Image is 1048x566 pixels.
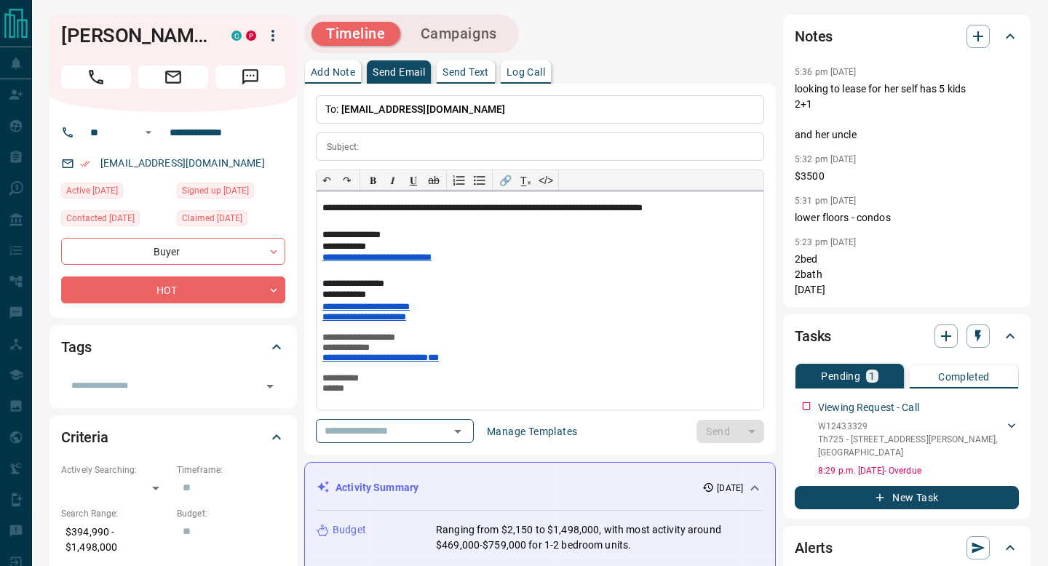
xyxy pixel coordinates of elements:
p: 8:29 p.m. [DATE] - Overdue [818,464,1019,477]
a: [EMAIL_ADDRESS][DOMAIN_NAME] [100,157,265,169]
button: ↶ [317,170,337,191]
button: T̲ₓ [515,170,536,191]
button: 🔗 [495,170,515,191]
button: </> [536,170,556,191]
span: Email [138,65,208,89]
p: Activity Summary [336,480,418,495]
div: HOT [61,276,285,303]
div: condos.ca [231,31,242,41]
div: Buyer [61,238,285,265]
div: Criteria [61,420,285,455]
button: Open [448,421,468,442]
p: [DATE] [717,482,743,495]
p: Budget [333,522,366,538]
div: split button [696,420,764,443]
p: 5:23 pm [DATE] [795,237,857,247]
p: Budget: [177,507,285,520]
p: $3500 [795,169,1019,184]
p: W12433329 [818,420,1004,433]
h2: Alerts [795,536,833,559]
p: Subject: [327,140,359,154]
p: lower floors - condos [795,210,1019,226]
p: Th725 - [STREET_ADDRESS][PERSON_NAME] , [GEOGRAPHIC_DATA] [818,433,1004,459]
button: Open [140,124,157,141]
div: Tue Sep 30 2025 [61,210,170,231]
p: 5:31 pm [DATE] [795,196,857,206]
div: Alerts [795,530,1019,565]
p: 5:32 pm [DATE] [795,154,857,164]
button: Open [260,376,280,396]
span: Claimed [DATE] [182,211,242,226]
span: Contacted [DATE] [66,211,135,226]
p: looking to lease for her self has 5 kids 2+1 and her uncle [795,81,1019,143]
p: Log Call [507,67,545,77]
p: 1 [869,371,875,381]
button: Numbered list [449,170,469,191]
div: property.ca [246,31,256,41]
div: W12433329Th725 - [STREET_ADDRESS][PERSON_NAME],[GEOGRAPHIC_DATA] [818,417,1019,462]
h1: [PERSON_NAME] [61,24,210,47]
p: Timeframe: [177,463,285,477]
h2: Tags [61,335,91,359]
p: Send Email [373,67,425,77]
div: Tue May 05 2020 [177,183,285,203]
button: Bullet list [469,170,490,191]
p: Ranging from $2,150 to $1,498,000, with most activity around $469,000-$759,000 for 1-2 bedroom un... [436,522,763,553]
h2: Criteria [61,426,108,449]
p: Add Note [311,67,355,77]
p: $394,990 - $1,498,000 [61,520,170,559]
p: 5:36 pm [DATE] [795,67,857,77]
button: Campaigns [406,22,512,46]
p: Completed [938,372,990,382]
p: Actively Searching: [61,463,170,477]
span: Message [215,65,285,89]
button: New Task [795,486,1019,509]
button: Timeline [311,22,400,46]
p: Viewing Request - Call [818,400,919,415]
div: Activity Summary[DATE] [317,474,763,501]
div: Tasks [795,319,1019,354]
p: Send Text [442,67,489,77]
button: ab [424,170,444,191]
div: Sat Oct 11 2025 [61,183,170,203]
p: Search Range: [61,507,170,520]
p: Pending [821,371,860,381]
div: Mon Jul 22 2024 [177,210,285,231]
span: Signed up [DATE] [182,183,249,198]
button: Manage Templates [478,420,586,443]
button: 𝑰 [383,170,403,191]
div: Notes [795,19,1019,54]
h2: Notes [795,25,833,48]
div: Tags [61,330,285,364]
button: 𝐔 [403,170,424,191]
p: 2bed 2bath [DATE] [795,252,1019,298]
button: ↷ [337,170,357,191]
button: 𝐁 [362,170,383,191]
s: ab [428,175,440,186]
p: To: [316,95,764,124]
svg: Email Verified [80,159,90,169]
h2: Tasks [795,324,831,348]
span: 𝐔 [410,175,417,186]
span: Call [61,65,131,89]
span: [EMAIL_ADDRESS][DOMAIN_NAME] [341,103,506,115]
span: Active [DATE] [66,183,118,198]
